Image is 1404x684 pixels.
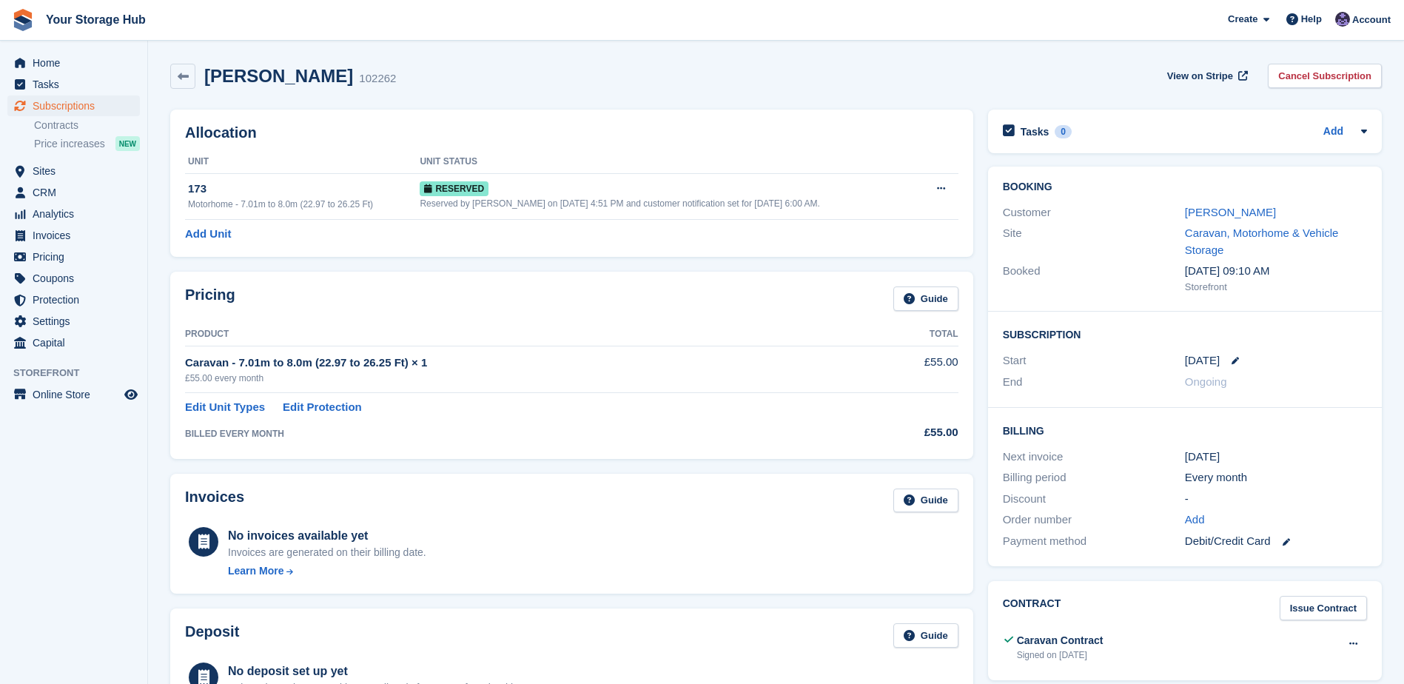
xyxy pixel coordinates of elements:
[1185,206,1276,218] a: [PERSON_NAME]
[33,74,121,95] span: Tasks
[7,161,140,181] a: menu
[1003,204,1185,221] div: Customer
[33,225,121,246] span: Invoices
[228,527,426,545] div: No invoices available yet
[122,386,140,403] a: Preview store
[33,268,121,289] span: Coupons
[420,181,488,196] span: Reserved
[185,226,231,243] a: Add Unit
[33,182,121,203] span: CRM
[1003,596,1061,620] h2: Contract
[1003,512,1185,529] div: Order number
[7,311,140,332] a: menu
[185,124,958,141] h2: Allocation
[33,95,121,116] span: Subscriptions
[40,7,152,32] a: Your Storage Hub
[1185,449,1367,466] div: [DATE]
[228,545,426,560] div: Invoices are generated on their billing date.
[204,66,353,86] h2: [PERSON_NAME]
[7,204,140,224] a: menu
[188,181,420,198] div: 173
[1185,263,1367,280] div: [DATE] 09:10 AM
[1003,491,1185,508] div: Discount
[34,135,140,152] a: Price increases NEW
[1228,12,1257,27] span: Create
[185,489,244,513] h2: Invoices
[1185,469,1367,486] div: Every month
[1021,125,1049,138] h2: Tasks
[1003,181,1367,193] h2: Booking
[115,136,140,151] div: NEW
[33,204,121,224] span: Analytics
[893,489,958,513] a: Guide
[1003,449,1185,466] div: Next invoice
[1003,326,1367,341] h2: Subscription
[863,346,958,392] td: £55.00
[33,247,121,267] span: Pricing
[7,384,140,405] a: menu
[283,399,362,416] a: Edit Protection
[1268,64,1382,88] a: Cancel Subscription
[1003,533,1185,550] div: Payment method
[7,268,140,289] a: menu
[7,182,140,203] a: menu
[1185,512,1205,529] a: Add
[1003,469,1185,486] div: Billing period
[7,95,140,116] a: menu
[1003,225,1185,258] div: Site
[359,70,396,87] div: 102262
[13,366,147,380] span: Storefront
[33,53,121,73] span: Home
[893,623,958,648] a: Guide
[228,663,533,680] div: No deposit set up yet
[7,332,140,353] a: menu
[1003,423,1367,437] h2: Billing
[1185,352,1220,369] time: 2025-08-28 00:00:00 UTC
[7,247,140,267] a: menu
[185,372,863,385] div: £55.00 every month
[863,424,958,441] div: £55.00
[1003,352,1185,369] div: Start
[1185,375,1227,388] span: Ongoing
[1352,13,1391,27] span: Account
[1185,491,1367,508] div: -
[1017,648,1104,662] div: Signed on [DATE]
[1003,263,1185,294] div: Booked
[1185,227,1339,256] a: Caravan, Motorhome & Vehicle Storage
[33,289,121,310] span: Protection
[185,286,235,311] h2: Pricing
[7,74,140,95] a: menu
[228,563,426,579] a: Learn More
[893,286,958,311] a: Guide
[228,563,283,579] div: Learn More
[1323,124,1343,141] a: Add
[185,623,239,648] h2: Deposit
[188,198,420,211] div: Motorhome - 7.01m to 8.0m (22.97 to 26.25 Ft)
[1185,533,1367,550] div: Debit/Credit Card
[7,289,140,310] a: menu
[185,355,863,372] div: Caravan - 7.01m to 8.0m (22.97 to 26.25 Ft) × 1
[1301,12,1322,27] span: Help
[1017,633,1104,648] div: Caravan Contract
[1280,596,1367,620] a: Issue Contract
[420,197,919,210] div: Reserved by [PERSON_NAME] on [DATE] 4:51 PM and customer notification set for [DATE] 6:00 AM.
[33,332,121,353] span: Capital
[863,323,958,346] th: Total
[34,118,140,133] a: Contracts
[185,427,863,440] div: BILLED EVERY MONTH
[185,399,265,416] a: Edit Unit Types
[34,137,105,151] span: Price increases
[12,9,34,31] img: stora-icon-8386f47178a22dfd0bd8f6a31ec36ba5ce8667c1dd55bd0f319d3a0aa187defe.svg
[1055,125,1072,138] div: 0
[1335,12,1350,27] img: Liam Beddard
[420,150,919,174] th: Unit Status
[1161,64,1251,88] a: View on Stripe
[7,53,140,73] a: menu
[1185,280,1367,295] div: Storefront
[33,384,121,405] span: Online Store
[1167,69,1233,84] span: View on Stripe
[185,150,420,174] th: Unit
[1003,374,1185,391] div: End
[185,323,863,346] th: Product
[33,161,121,181] span: Sites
